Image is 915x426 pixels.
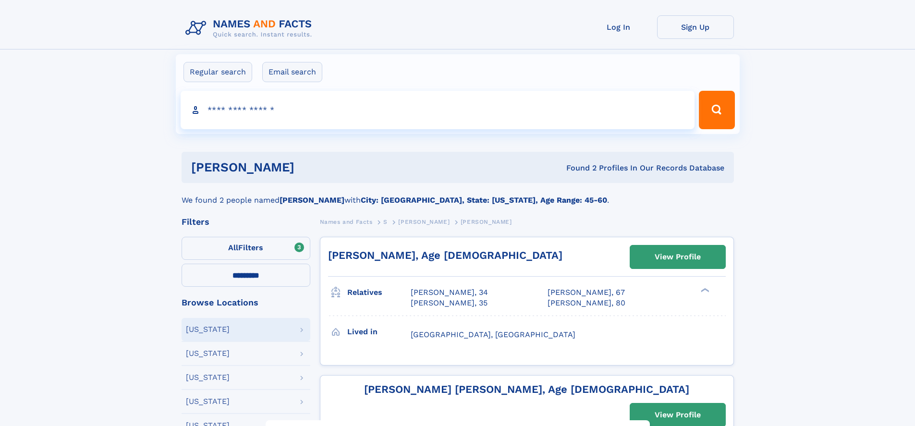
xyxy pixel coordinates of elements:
[461,219,512,225] span: [PERSON_NAME]
[657,15,734,39] a: Sign Up
[698,287,710,293] div: ❯
[655,246,701,268] div: View Profile
[182,218,310,226] div: Filters
[383,219,388,225] span: S
[262,62,322,82] label: Email search
[182,183,734,206] div: We found 2 people named with .
[183,62,252,82] label: Regular search
[228,243,238,252] span: All
[398,216,450,228] a: [PERSON_NAME]
[320,216,373,228] a: Names and Facts
[411,287,488,298] a: [PERSON_NAME], 34
[630,245,725,268] a: View Profile
[398,219,450,225] span: [PERSON_NAME]
[430,163,724,173] div: Found 2 Profiles In Our Records Database
[699,91,734,129] button: Search Button
[191,161,430,173] h1: [PERSON_NAME]
[186,350,230,357] div: [US_STATE]
[181,91,695,129] input: search input
[347,284,411,301] h3: Relatives
[328,249,562,261] a: [PERSON_NAME], Age [DEMOGRAPHIC_DATA]
[361,195,607,205] b: City: [GEOGRAPHIC_DATA], State: [US_STATE], Age Range: 45-60
[182,298,310,307] div: Browse Locations
[364,383,689,395] a: [PERSON_NAME] [PERSON_NAME], Age [DEMOGRAPHIC_DATA]
[186,374,230,381] div: [US_STATE]
[182,237,310,260] label: Filters
[411,330,575,339] span: [GEOGRAPHIC_DATA], [GEOGRAPHIC_DATA]
[280,195,344,205] b: [PERSON_NAME]
[655,404,701,426] div: View Profile
[182,15,320,41] img: Logo Names and Facts
[347,324,411,340] h3: Lived in
[186,398,230,405] div: [US_STATE]
[548,287,625,298] a: [PERSON_NAME], 67
[580,15,657,39] a: Log In
[411,298,488,308] a: [PERSON_NAME], 35
[548,298,625,308] a: [PERSON_NAME], 80
[186,326,230,333] div: [US_STATE]
[383,216,388,228] a: S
